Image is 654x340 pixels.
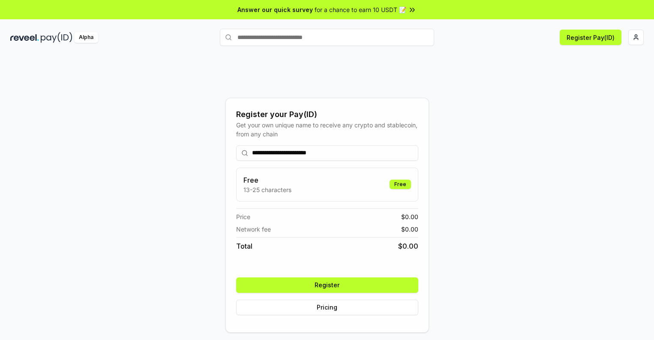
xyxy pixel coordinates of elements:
[390,180,411,189] div: Free
[10,32,39,43] img: reveel_dark
[560,30,621,45] button: Register Pay(ID)
[401,225,418,234] span: $ 0.00
[236,120,418,138] div: Get your own unique name to receive any crypto and stablecoin, from any chain
[236,300,418,315] button: Pricing
[243,185,291,194] p: 13-25 characters
[74,32,98,43] div: Alpha
[315,5,406,14] span: for a chance to earn 10 USDT 📝
[236,108,418,120] div: Register your Pay(ID)
[243,175,291,185] h3: Free
[398,241,418,251] span: $ 0.00
[236,225,271,234] span: Network fee
[236,241,252,251] span: Total
[41,32,72,43] img: pay_id
[236,277,418,293] button: Register
[236,212,250,221] span: Price
[237,5,313,14] span: Answer our quick survey
[401,212,418,221] span: $ 0.00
